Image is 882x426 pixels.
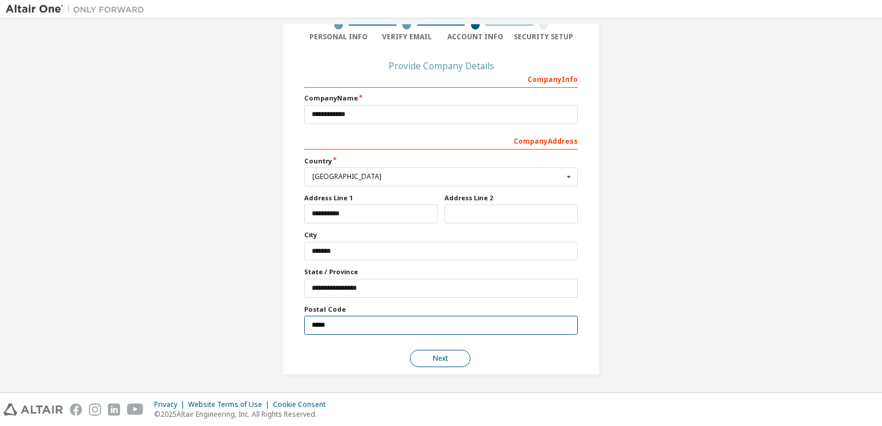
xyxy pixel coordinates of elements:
[304,62,578,69] div: Provide Company Details
[304,267,578,276] label: State / Province
[154,400,188,409] div: Privacy
[127,403,144,416] img: youtube.svg
[154,409,332,419] p: © 2025 Altair Engineering, Inc. All Rights Reserved.
[373,32,442,42] div: Verify Email
[441,32,510,42] div: Account Info
[304,230,578,240] label: City
[3,403,63,416] img: altair_logo.svg
[304,131,578,150] div: Company Address
[304,32,373,42] div: Personal Info
[188,400,273,409] div: Website Terms of Use
[312,173,563,180] div: [GEOGRAPHIC_DATA]
[108,403,120,416] img: linkedin.svg
[6,3,150,15] img: Altair One
[304,193,438,203] label: Address Line 1
[304,69,578,88] div: Company Info
[89,403,101,416] img: instagram.svg
[70,403,82,416] img: facebook.svg
[304,94,578,103] label: Company Name
[304,305,578,314] label: Postal Code
[304,156,578,166] label: Country
[410,350,470,367] button: Next
[444,193,578,203] label: Address Line 2
[273,400,332,409] div: Cookie Consent
[510,32,578,42] div: Security Setup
